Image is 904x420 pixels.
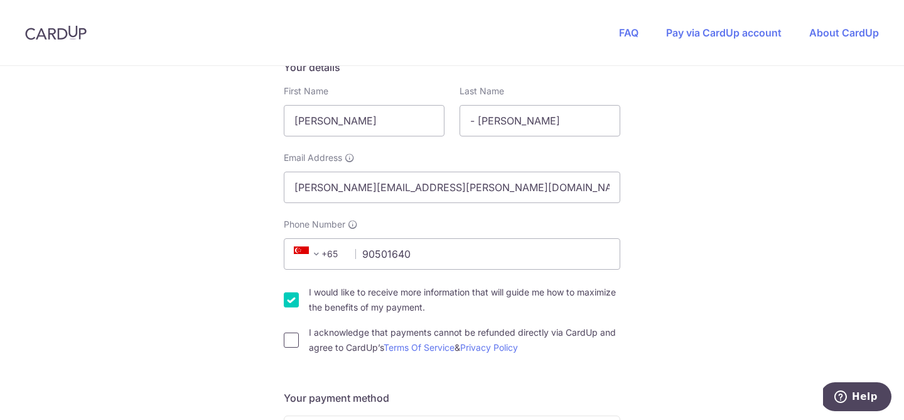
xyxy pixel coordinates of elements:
span: +65 [290,246,347,262]
input: First name [284,105,444,136]
h5: Your payment method [284,390,620,406]
a: About CardUp [809,26,879,39]
img: CardUp [25,25,87,40]
a: Pay via CardUp account [666,26,782,39]
label: First Name [284,85,328,97]
span: Email Address [284,152,342,164]
h5: Your details [284,60,620,75]
label: I would like to receive more information that will guide me how to maximize the benefits of my pa... [309,285,620,315]
label: I acknowledge that payments cannot be refunded directly via CardUp and agree to CardUp’s & [309,325,620,355]
span: Phone Number [284,218,345,231]
input: Last name [460,105,620,136]
span: +65 [294,246,324,262]
iframe: Opens a widget where you can find more information [823,382,891,414]
input: Email address [284,172,620,203]
label: Last Name [460,85,504,97]
a: Terms Of Service [384,342,455,353]
a: Privacy Policy [460,342,518,353]
a: FAQ [619,26,638,39]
